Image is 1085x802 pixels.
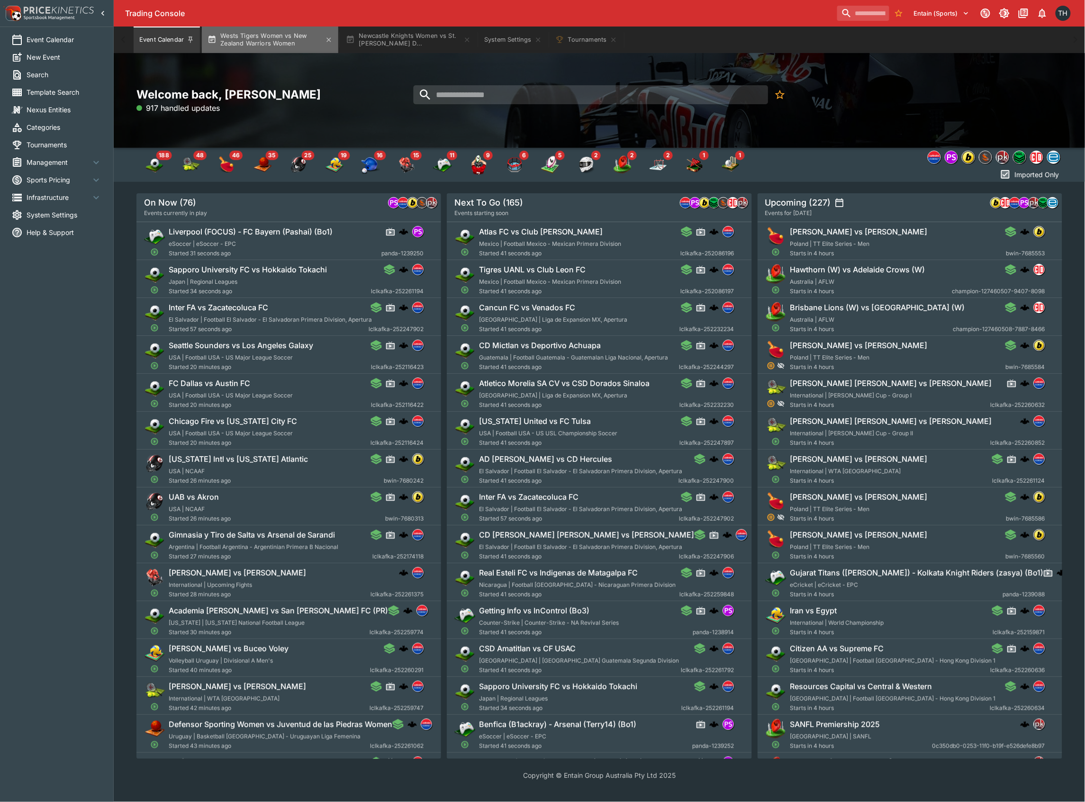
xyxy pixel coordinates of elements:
[1029,198,1039,208] img: pricekinetics.png
[181,155,200,174] img: tennis
[454,681,475,702] img: soccer.png
[144,226,165,247] img: esports.png
[253,155,272,174] div: Basketball
[996,151,1009,163] img: pricekinetics.png
[413,530,423,540] img: lclkafka.png
[790,492,927,502] h6: [PERSON_NAME] vs [PERSON_NAME]
[454,415,475,436] img: soccer.png
[454,378,475,398] img: soccer.png
[413,226,423,237] img: pandascore.png
[723,530,732,540] img: logo-cerberus.svg
[469,155,488,174] img: rugby_union
[678,476,734,486] span: lclkafka-252247900
[1034,492,1044,502] img: bwin.png
[454,226,475,247] img: soccer.png
[541,155,560,174] img: rugby_league
[721,155,740,174] img: cricket
[1013,151,1026,163] img: nrl.png
[505,155,524,174] img: mixed_martial_arts
[737,198,748,208] img: pricekinetics.png
[169,606,388,616] h6: Academia [PERSON_NAME] vs San [PERSON_NAME] FC (PR)
[384,476,424,486] span: bwin-7680242
[399,303,408,312] img: logo-cerberus.svg
[928,151,941,164] div: lclkafka
[1031,151,1043,163] img: championdata.png
[1020,265,1030,274] img: logo-cerberus.svg
[771,85,790,104] button: No Bookmarks
[1034,416,1044,426] img: lclkafka.png
[24,7,94,14] img: PriceKinetics
[519,151,529,160] span: 6
[952,287,1045,296] span: champion-127460507-9407-8098
[217,155,236,174] div: Table Tennis
[990,438,1045,448] span: lclkafka-252260852
[577,155,596,174] img: motor_racing
[479,682,637,692] h6: Sapporo University FC vs Hokkaido Tokachi
[479,530,694,540] h6: CD [PERSON_NAME] [PERSON_NAME] vs [PERSON_NAME]
[1048,198,1058,208] img: betradar.png
[370,628,424,637] span: lclkafka-252259774
[289,155,308,174] div: American Football
[663,151,673,160] span: 2
[144,264,165,285] img: soccer.png
[433,155,452,174] img: esports
[169,530,335,540] h6: Gimnasia y Tiro de Salta vs Arsenal de Sarandi
[765,226,786,247] img: table_tennis.png
[709,682,719,691] img: logo-cerberus.svg
[835,198,844,207] button: settings
[169,644,289,654] h6: [PERSON_NAME] vs Buceo Voley
[169,303,268,313] h6: Inter FA vs Zacatecoluca FC
[928,151,940,163] img: lclkafka.png
[1034,530,1044,540] img: bwin.png
[1006,514,1045,523] span: bwin-7685586
[613,155,632,174] div: Australian Rules
[417,198,427,208] img: sportingsolutions.jpeg
[723,681,733,692] img: lclkafka.png
[790,227,927,237] h6: [PERSON_NAME] vs [PERSON_NAME]
[765,378,786,398] img: tennis.png
[790,303,965,313] h6: Brisbane Lions (W) vs [GEOGRAPHIC_DATA] (W)
[1048,151,1060,163] img: betradar.png
[790,606,837,616] h6: Iran vs Egypt
[723,568,733,578] img: lclkafka.png
[136,87,441,102] h2: Welcome back, [PERSON_NAME]
[399,568,408,577] img: logo-cerberus.svg
[709,644,719,653] img: logo-cerberus.svg
[413,378,423,388] img: lclkafka.png
[680,287,734,296] span: lclkafka-252086197
[765,340,786,360] img: table_tennis.png
[699,151,709,160] span: 1
[265,151,278,160] span: 35
[413,454,423,464] img: bwin.png
[479,303,575,313] h6: Cancun FC vs Venados FC
[709,227,719,236] img: logo-cerberus.svg
[403,606,413,615] img: logo-cerberus.svg
[765,453,786,474] img: tennis.png
[1020,644,1030,653] img: logo-cerberus.svg
[1020,454,1030,464] img: logo-cerberus.svg
[1034,378,1044,388] img: lclkafka.png
[709,198,719,208] img: nrl.png
[169,454,308,464] h6: [US_STATE] Intl vs [US_STATE] Atlantic
[1053,3,1074,24] button: Todd Henderson
[1020,227,1030,236] img: logo-cerberus.svg
[3,4,22,23] img: PriceKinetics Logo
[505,155,524,174] div: Mixed Martial Arts
[1020,606,1030,615] img: logo-cerberus.svg
[144,415,165,436] img: soccer.png
[169,227,333,237] h6: Liverpool (FOCUS) - FC Bayern (Pashai) (Bo1)
[790,378,992,388] h6: [PERSON_NAME] [PERSON_NAME] vs [PERSON_NAME]
[997,167,1062,182] button: Imported Only
[837,6,889,21] input: search
[680,249,734,258] span: lclkafka-252086196
[413,568,423,578] img: lclkafka.png
[1034,226,1044,237] img: bwin.png
[709,416,719,426] img: logo-cerberus.svg
[156,151,172,160] span: 188
[426,198,437,208] img: pricekinetics.png
[1034,264,1044,275] img: championdata.png
[790,416,992,426] h6: [PERSON_NAME] [PERSON_NAME] vs [PERSON_NAME]
[649,155,668,174] div: Ice Hockey
[144,567,165,588] img: boxing.png
[361,155,380,174] div: Baseball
